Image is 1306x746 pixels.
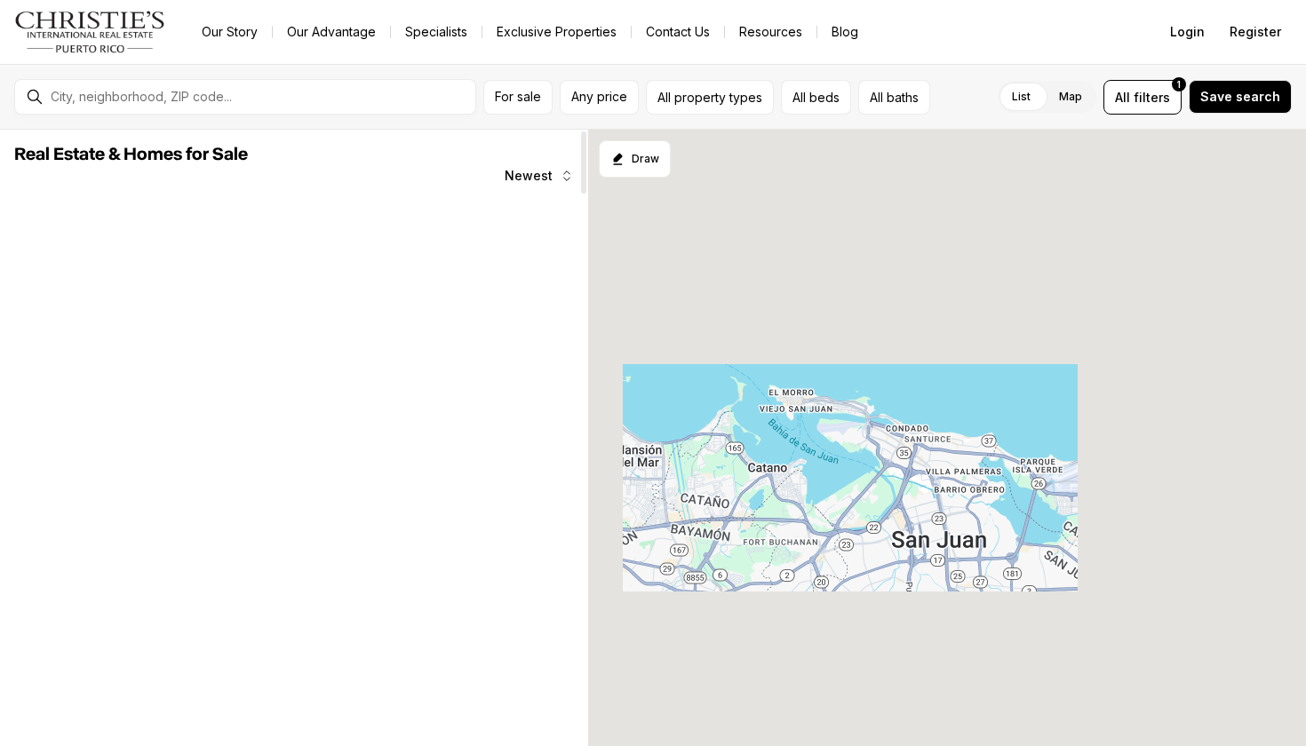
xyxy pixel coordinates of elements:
[14,146,248,163] span: Real Estate & Homes for Sale
[1200,90,1280,104] span: Save search
[505,169,553,183] span: Newest
[1045,81,1096,113] label: Map
[187,20,272,44] a: Our Story
[599,140,671,178] button: Start drawing
[391,20,482,44] a: Specialists
[1115,88,1130,107] span: All
[646,80,774,115] button: All property types
[495,90,541,104] span: For sale
[1189,80,1292,114] button: Save search
[273,20,390,44] a: Our Advantage
[14,11,166,53] img: logo
[560,80,639,115] button: Any price
[817,20,872,44] a: Blog
[1159,14,1215,50] button: Login
[1177,77,1181,91] span: 1
[998,81,1045,113] label: List
[482,20,631,44] a: Exclusive Properties
[1134,88,1170,107] span: filters
[571,90,627,104] span: Any price
[1219,14,1292,50] button: Register
[632,20,724,44] button: Contact Us
[1170,25,1205,39] span: Login
[1230,25,1281,39] span: Register
[483,80,553,115] button: For sale
[781,80,851,115] button: All beds
[858,80,930,115] button: All baths
[494,158,585,194] button: Newest
[725,20,816,44] a: Resources
[1103,80,1182,115] button: Allfilters1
